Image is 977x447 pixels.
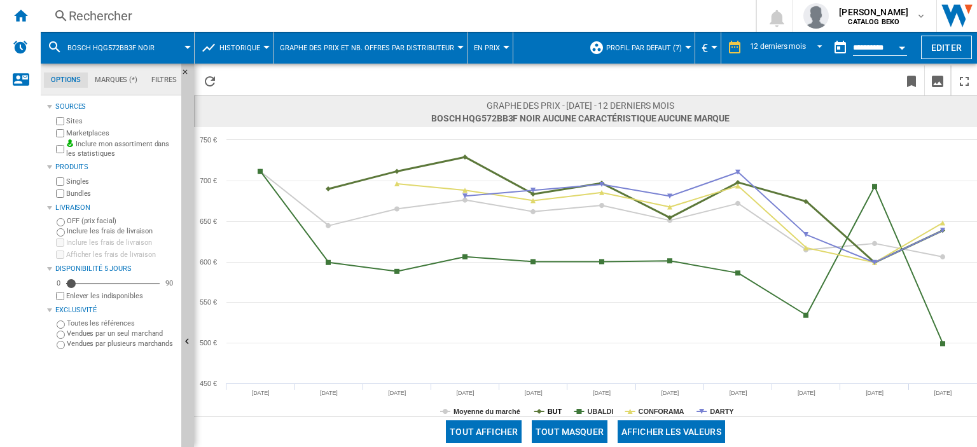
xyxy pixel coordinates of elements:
[13,39,28,55] img: alerts-logo.svg
[200,380,217,387] tspan: 450 €
[144,72,184,88] md-tab-item: Filtres
[431,99,730,112] span: Graphe des prix - [DATE] - 12 derniers mois
[200,339,217,347] tspan: 500 €
[57,331,65,339] input: Vendues par un seul marchand
[67,339,176,348] label: Vendues par plusieurs marchands
[66,177,176,186] label: Singles
[446,420,522,443] button: Tout afficher
[618,420,725,443] button: Afficher les valeurs
[952,65,977,95] button: Plein écran
[219,32,267,64] button: Historique
[67,226,176,236] label: Inclure les frais de livraison
[803,3,829,29] img: profile.jpg
[593,390,611,396] tspan: [DATE]
[56,117,64,125] input: Sites
[921,36,972,59] button: Editer
[200,217,217,225] tspan: 650 €
[181,64,197,86] button: Masquer
[55,203,176,213] div: Livraison
[201,32,267,64] div: Historique
[67,319,176,328] label: Toutes les références
[55,305,176,315] div: Exclusivité
[457,390,475,396] tspan: [DATE]
[474,32,506,64] button: En prix
[661,390,679,396] tspan: [DATE]
[454,408,520,415] tspan: Moyenne du marché
[67,329,176,338] label: Vendues par un seul marchand
[702,32,714,64] button: €
[57,228,65,237] input: Inclure les frais de livraison
[548,408,562,415] tspan: BUT
[890,34,913,57] button: Open calendar
[66,250,176,259] label: Afficher les frais de livraison
[252,390,270,396] tspan: [DATE]
[66,116,176,126] label: Sites
[66,277,160,290] md-slider: Disponibilité
[56,177,64,186] input: Singles
[587,408,613,415] tspan: UBALDI
[200,177,217,184] tspan: 700 €
[56,189,64,198] input: Bundles
[56,129,64,137] input: Marketplaces
[57,320,65,329] input: Toutes les références
[66,139,176,159] label: Inclure mon assortiment dans les statistiques
[47,32,188,64] div: BOSCH HQG572BB3F NOIR
[280,44,454,52] span: Graphe des prix et nb. offres par distributeur
[56,141,64,157] input: Inclure mon assortiment dans les statistiques
[66,238,176,247] label: Inclure les frais de livraison
[200,298,217,306] tspan: 550 €
[44,72,88,88] md-tab-item: Options
[56,238,64,247] input: Inclure les frais de livraison
[532,420,607,443] button: Tout masquer
[66,189,176,198] label: Bundles
[53,279,64,288] div: 0
[66,128,176,138] label: Marketplaces
[219,44,260,52] span: Historique
[606,32,688,64] button: Profil par défaut (7)
[88,72,144,88] md-tab-item: Marques (*)
[57,341,65,349] input: Vendues par plusieurs marchands
[320,390,338,396] tspan: [DATE]
[866,390,883,396] tspan: [DATE]
[639,408,684,415] tspan: CONFORAMA
[55,102,176,112] div: Sources
[431,112,730,125] span: BOSCH HQG572BB3F NOIR Aucune caractéristique Aucune marque
[200,136,217,144] tspan: 750 €
[197,65,223,95] button: Recharger
[474,44,500,52] span: En prix
[848,18,899,26] b: CATALOG BEKO
[589,32,688,64] div: Profil par défaut (7)
[66,139,74,147] img: mysite-bg-18x18.png
[934,390,952,396] tspan: [DATE]
[730,390,747,396] tspan: [DATE]
[925,65,950,95] button: Télécharger en image
[388,390,406,396] tspan: [DATE]
[67,44,155,52] span: BOSCH HQG572BB3F NOIR
[67,32,167,64] button: BOSCH HQG572BB3F NOIR
[606,44,682,52] span: Profil par défaut (7)
[67,216,176,226] label: OFF (prix facial)
[899,65,924,95] button: Créer un favoris
[695,32,721,64] md-menu: Currency
[710,408,734,415] tspan: DARTY
[839,6,908,18] span: [PERSON_NAME]
[55,162,176,172] div: Produits
[525,390,543,396] tspan: [DATE]
[57,218,65,226] input: OFF (prix facial)
[750,42,806,51] div: 12 derniers mois
[200,258,217,266] tspan: 600 €
[55,264,176,274] div: Disponibilité 5 Jours
[280,32,461,64] button: Graphe des prix et nb. offres par distributeur
[69,7,723,25] div: Rechercher
[749,38,828,58] md-select: REPORTS.WIZARD.STEPS.REPORT.STEPS.REPORT_OPTIONS.PERIOD: 12 derniers mois
[56,251,64,259] input: Afficher les frais de livraison
[828,35,853,60] button: md-calendar
[702,41,708,55] span: €
[66,291,176,301] label: Enlever les indisponibles
[56,292,64,300] input: Afficher les frais de livraison
[162,279,176,288] div: 90
[798,390,815,396] tspan: [DATE]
